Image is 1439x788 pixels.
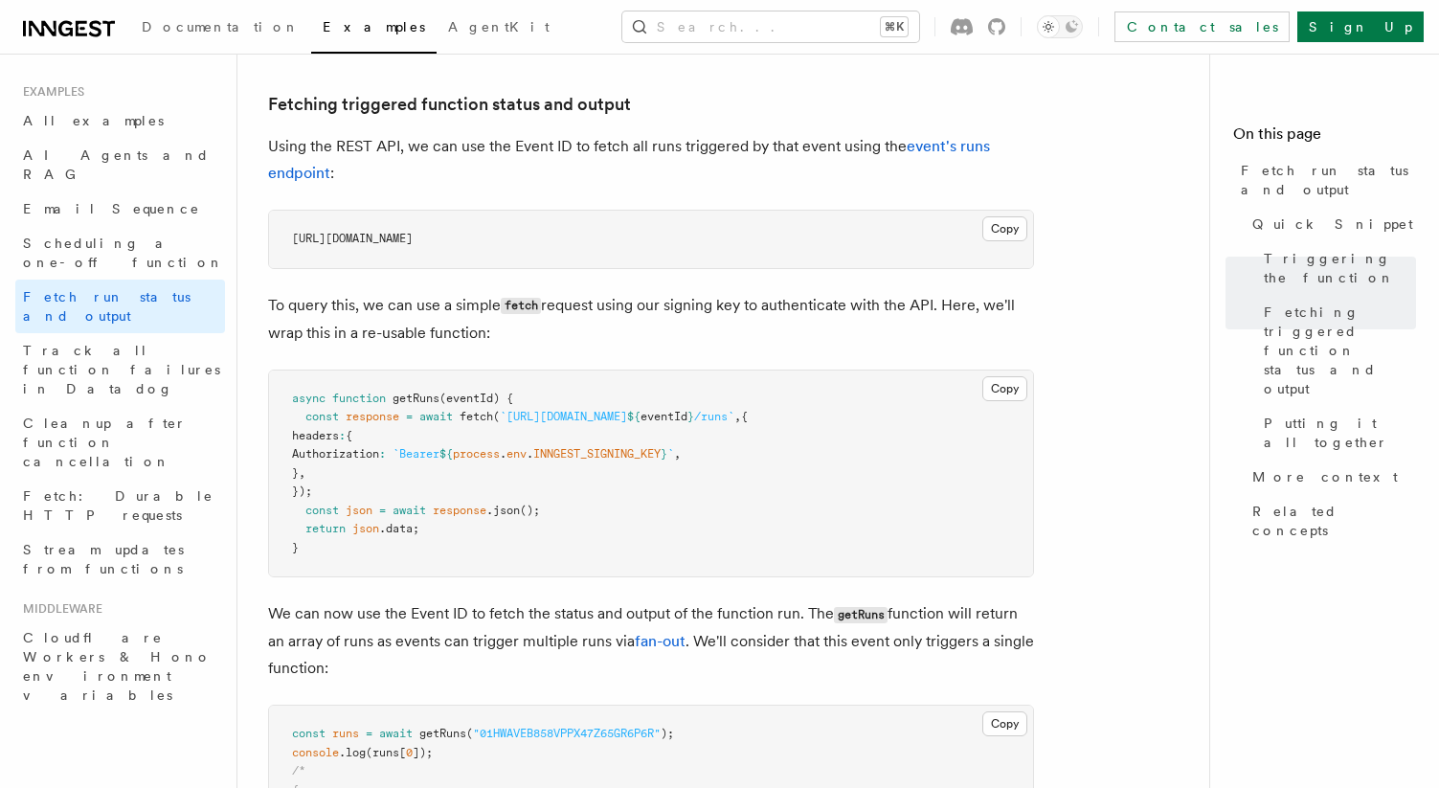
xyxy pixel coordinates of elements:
[1252,502,1416,540] span: Related concepts
[299,466,305,480] span: ,
[627,410,641,423] span: ${
[473,727,661,740] span: "01HWAVEB858VPPX47Z65GR6P6R"
[982,376,1027,401] button: Copy
[734,410,741,423] span: ,
[323,19,425,34] span: Examples
[268,292,1034,347] p: To query this, we can use a simple request using our signing key to authenticate with the API. He...
[268,133,1034,187] p: Using the REST API, we can use the Event ID to fetch all runs triggered by that event using the :
[1245,207,1416,241] a: Quick Snippet
[520,504,540,517] span: ();
[661,447,667,461] span: }
[23,236,224,270] span: Scheduling a one-off function
[1256,406,1416,460] a: Putting it all together
[352,522,379,535] span: json
[1233,123,1416,153] h4: On this page
[23,147,210,182] span: AI Agents and RAG
[332,392,386,405] span: function
[15,406,225,479] a: Cleanup after function cancellation
[305,504,339,517] span: const
[292,727,326,740] span: const
[1233,153,1416,207] a: Fetch run status and output
[292,466,299,480] span: }
[15,226,225,280] a: Scheduling a one-off function
[493,410,500,423] span: (
[15,103,225,138] a: All examples
[292,746,339,759] span: console
[1297,11,1424,42] a: Sign Up
[332,727,359,740] span: runs
[413,746,433,759] span: ]);
[292,392,326,405] span: async
[393,392,439,405] span: getRuns
[674,447,681,461] span: ,
[1241,161,1416,199] span: Fetch run status and output
[622,11,919,42] button: Search...⌘K
[311,6,437,54] a: Examples
[292,541,299,554] span: }
[292,484,312,498] span: });
[23,542,184,576] span: Stream updates from functions
[366,746,406,759] span: (runs[
[694,410,734,423] span: /runs`
[379,522,419,535] span: .data;
[437,6,561,52] a: AgentKit
[687,410,694,423] span: }
[1264,249,1416,287] span: Triggering the function
[1256,241,1416,295] a: Triggering the function
[379,447,386,461] span: :
[1264,303,1416,398] span: Fetching triggered function status and output
[406,410,413,423] span: =
[1245,494,1416,548] a: Related concepts
[1245,460,1416,494] a: More context
[393,447,439,461] span: `Bearer
[292,232,413,245] span: [URL][DOMAIN_NAME]
[23,343,220,396] span: Track all function failures in Datadog
[23,201,200,216] span: Email Sequence
[982,711,1027,736] button: Copy
[15,479,225,532] a: Fetch: Durable HTTP requests
[366,727,372,740] span: =
[834,607,888,623] code: getRuns
[406,746,413,759] span: 0
[500,447,506,461] span: .
[419,727,466,740] span: getRuns
[393,504,426,517] span: await
[15,333,225,406] a: Track all function failures in Datadog
[305,410,339,423] span: const
[346,504,372,517] span: json
[346,429,352,442] span: {
[346,410,399,423] span: response
[506,447,527,461] span: env
[1252,214,1413,234] span: Quick Snippet
[741,410,748,423] span: {
[379,727,413,740] span: await
[130,6,311,52] a: Documentation
[1264,414,1416,452] span: Putting it all together
[533,447,661,461] span: INNGEST_SIGNING_KEY
[305,522,346,535] span: return
[1037,15,1083,38] button: Toggle dark mode
[1114,11,1290,42] a: Contact sales
[379,504,386,517] span: =
[15,620,225,712] a: Cloudflare Workers & Hono environment variables
[339,746,366,759] span: .log
[501,298,541,314] code: fetch
[453,447,500,461] span: process
[339,429,346,442] span: :
[1252,467,1398,486] span: More context
[439,392,513,405] span: (eventId) {
[661,727,674,740] span: );
[419,410,453,423] span: await
[292,429,339,442] span: headers
[292,447,379,461] span: Authorization
[15,84,84,100] span: Examples
[448,19,550,34] span: AgentKit
[635,632,686,650] a: fan-out
[15,280,225,333] a: Fetch run status and output
[486,504,520,517] span: .json
[15,138,225,191] a: AI Agents and RAG
[268,91,631,118] a: Fetching triggered function status and output
[439,447,453,461] span: ${
[460,410,493,423] span: fetch
[268,600,1034,682] p: We can now use the Event ID to fetch the status and output of the function run. The function will...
